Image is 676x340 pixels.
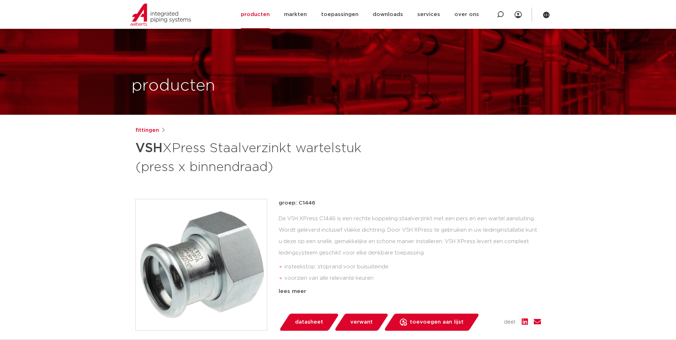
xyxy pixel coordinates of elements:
p: groep: C1446 [279,199,541,207]
span: deel: [504,318,516,326]
div: De VSH XPress C1446 is een rechte koppeling staalverzinkt met een pers en een wartel aansluiting.... [279,213,541,284]
li: Leak Before Pressed-functie [284,284,541,295]
a: fittingen [135,126,159,135]
li: insteekstop: stoprand voor buisuiteinde [284,261,541,273]
span: toevoegen aan lijst [410,316,464,328]
a: verwant [334,314,389,331]
h1: XPress Staalverzinkt wartelstuk (press x binnendraad) [135,138,403,176]
span: verwant [350,316,373,328]
strong: VSH [135,142,162,155]
a: datasheet [279,314,339,331]
img: Product Image for VSH XPress Staalverzinkt wartelstuk (press x binnendraad) [136,199,267,330]
h1: producten [131,74,215,97]
li: voorzien van alle relevante keuren [284,273,541,284]
span: datasheet [295,316,323,328]
div: lees meer [279,287,541,296]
